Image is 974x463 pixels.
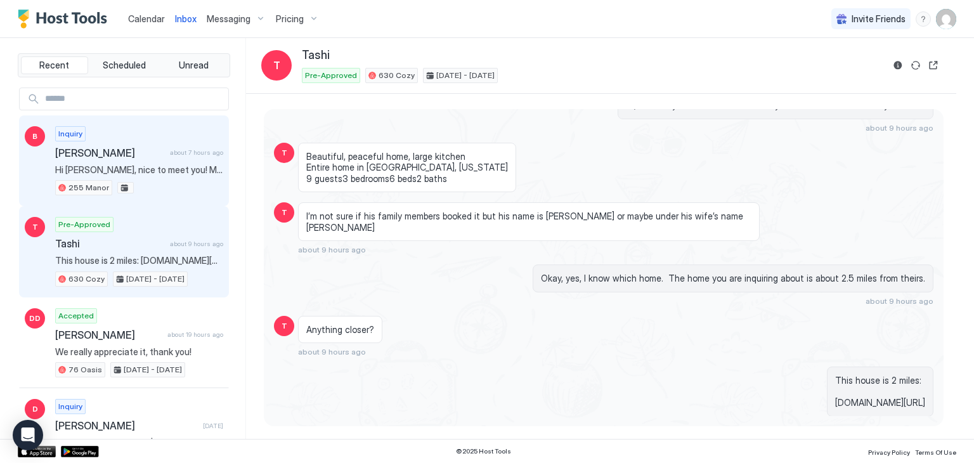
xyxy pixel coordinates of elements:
[306,151,508,185] span: Beautiful, peaceful home, large kitchen Entire home in [GEOGRAPHIC_DATA], [US_STATE] 9 guests3 be...
[282,147,287,159] span: T
[55,437,223,448] span: Hello, is it an additional $50 per person?
[305,70,357,81] span: Pre-Approved
[128,12,165,25] a: Calendar
[456,447,511,455] span: © 2025 Host Tools
[32,221,38,233] span: T
[379,70,415,81] span: 630 Cozy
[128,13,165,24] span: Calendar
[541,273,925,284] span: Okay, yes, I know which home. The home you are inquiring about is about 2.5 miles from theirs.
[91,56,158,74] button: Scheduled
[273,58,280,73] span: T
[282,320,287,332] span: T
[908,58,923,73] button: Sync reservation
[936,9,956,29] div: User profile
[21,56,88,74] button: Recent
[926,58,941,73] button: Open reservation
[276,13,304,25] span: Pricing
[58,128,82,140] span: Inquiry
[18,446,56,457] a: App Store
[167,330,223,339] span: about 19 hours ago
[203,422,223,430] span: [DATE]
[55,255,223,266] span: This house is 2 miles: [DOMAIN_NAME][URL]
[868,445,910,458] a: Privacy Policy
[58,310,94,322] span: Accepted
[207,13,250,25] span: Messaging
[18,53,230,77] div: tab-group
[179,60,209,71] span: Unread
[866,123,933,133] span: about 9 hours ago
[915,445,956,458] a: Terms Of Use
[55,147,165,159] span: [PERSON_NAME]
[852,13,906,25] span: Invite Friends
[298,245,366,254] span: about 9 hours ago
[298,347,366,356] span: about 9 hours ago
[160,56,227,74] button: Unread
[170,240,223,248] span: about 9 hours ago
[282,207,287,218] span: T
[866,296,933,306] span: about 9 hours ago
[58,219,110,230] span: Pre-Approved
[58,401,82,412] span: Inquiry
[916,11,931,27] div: menu
[175,13,197,24] span: Inbox
[68,273,105,285] span: 630 Cozy
[32,131,37,142] span: B
[55,329,162,341] span: [PERSON_NAME]
[68,364,102,375] span: 76 Oasis
[40,88,228,110] input: Input Field
[890,58,906,73] button: Reservation information
[103,60,146,71] span: Scheduled
[436,70,495,81] span: [DATE] - [DATE]
[126,273,185,285] span: [DATE] - [DATE]
[55,419,198,432] span: [PERSON_NAME]
[175,12,197,25] a: Inbox
[306,324,374,336] span: Anything closer?
[55,346,223,358] span: We really appreciate it, thank you!
[55,237,165,250] span: Tashi
[29,313,41,324] span: DD
[124,364,182,375] span: [DATE] - [DATE]
[13,420,43,450] div: Open Intercom Messenger
[39,60,69,71] span: Recent
[68,182,109,193] span: 255 Manor
[32,403,38,415] span: D
[306,211,751,233] span: I’m not sure if his family members booked it but his name is [PERSON_NAME] or maybe under his wif...
[868,448,910,456] span: Privacy Policy
[302,48,330,63] span: Tashi
[61,446,99,457] a: Google Play Store
[18,10,113,29] a: Host Tools Logo
[170,148,223,157] span: about 7 hours ago
[915,448,956,456] span: Terms Of Use
[835,375,925,408] span: This house is 2 miles: [DOMAIN_NAME][URL]
[55,164,223,176] span: Hi [PERSON_NAME], nice to meet you! My church group from [GEOGRAPHIC_DATA] stayed at [GEOGRAPHIC_...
